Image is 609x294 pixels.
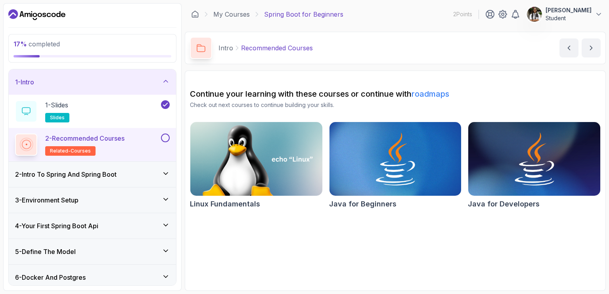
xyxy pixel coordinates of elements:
a: Dashboard [8,8,65,21]
span: slides [50,115,65,121]
p: 2 Points [453,10,472,18]
button: 6-Docker And Postgres [9,265,176,290]
a: Dashboard [191,10,199,18]
h3: 2 - Intro To Spring And Spring Boot [15,170,117,179]
h3: 3 - Environment Setup [15,195,79,205]
h3: 1 - Intro [15,77,34,87]
button: next content [582,38,601,57]
button: previous content [559,38,578,57]
a: My Courses [213,10,250,19]
h2: Linux Fundamentals [190,199,260,210]
h3: 4 - Your First Spring Boot Api [15,221,98,231]
button: 1-Intro [9,69,176,95]
span: 17 % [13,40,27,48]
button: 2-Recommended Coursesrelated-courses [15,134,170,156]
p: 2 - Recommended Courses [45,134,124,143]
a: Linux Fundamentals cardLinux Fundamentals [190,122,323,210]
p: Intro [218,43,233,53]
button: 2-Intro To Spring And Spring Boot [9,162,176,187]
p: Student [546,14,592,22]
a: Java for Developers cardJava for Developers [468,122,601,210]
p: [PERSON_NAME] [546,6,592,14]
a: Java for Beginners cardJava for Beginners [329,122,462,210]
p: 1 - Slides [45,100,68,110]
span: related-courses [50,148,91,154]
h2: Continue your learning with these courses or continue with [190,88,601,99]
p: Recommended Courses [241,43,313,53]
h3: 6 - Docker And Postgres [15,273,86,282]
img: Java for Developers card [468,122,600,196]
p: Spring Boot for Beginners [264,10,343,19]
h2: Java for Beginners [329,199,396,210]
span: completed [13,40,60,48]
h3: 5 - Define The Model [15,247,76,256]
button: 4-Your First Spring Boot Api [9,213,176,239]
h2: Java for Developers [468,199,540,210]
button: user profile image[PERSON_NAME]Student [527,6,603,22]
button: 5-Define The Model [9,239,176,264]
img: user profile image [527,7,542,22]
button: 1-Slidesslides [15,100,170,122]
img: Java for Beginners card [329,122,462,196]
a: roadmaps [412,89,449,99]
img: Linux Fundamentals card [190,122,322,196]
button: 3-Environment Setup [9,187,176,213]
p: Check out next courses to continue building your skills. [190,101,601,109]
